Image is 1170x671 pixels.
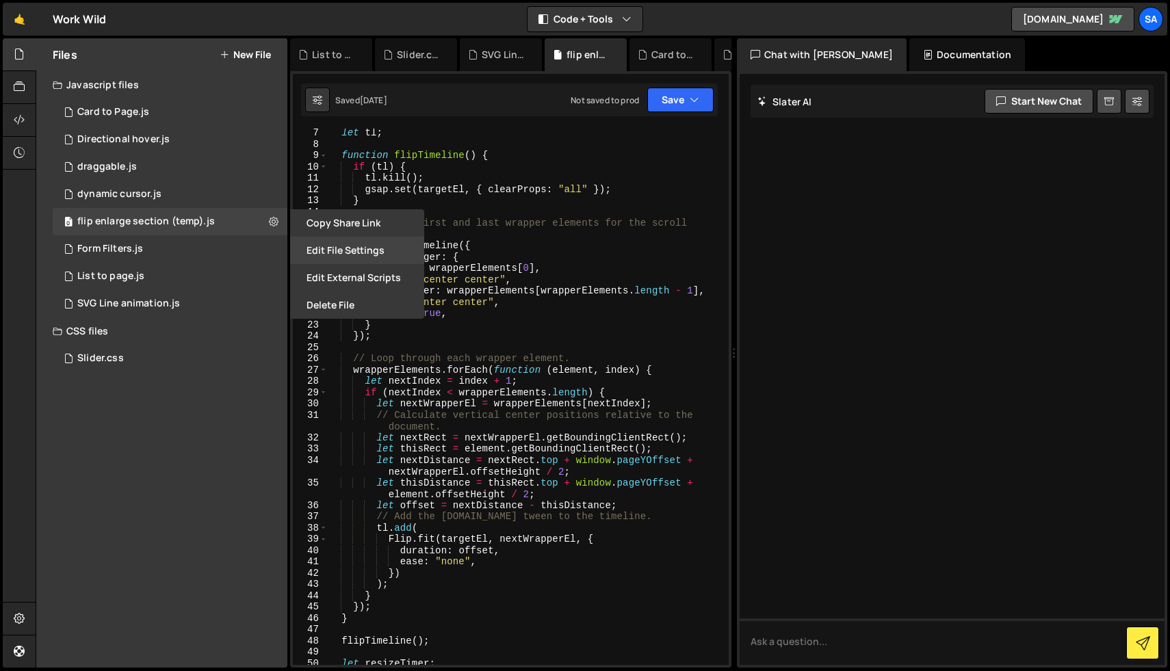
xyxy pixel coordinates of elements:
div: 16508/45807.js [53,290,287,317]
button: New File [220,49,271,60]
div: List to page.js [312,48,356,62]
div: Card to Page.js [651,48,695,62]
div: 39 [293,534,328,545]
div: 37 [293,511,328,523]
div: SVG Line animation.js [77,298,180,310]
div: flip enlarge section (temp).js [77,215,215,228]
div: dynamic cursor.js [77,188,161,200]
div: 41 [293,556,328,568]
div: 16508/44799.js [53,235,287,263]
div: 16508/45375.js [53,153,287,181]
div: 36 [293,500,328,512]
div: 48 [293,635,328,647]
button: Code + Tools [528,7,642,31]
div: Form Filters.js [77,243,143,255]
div: Documentation [909,38,1025,71]
div: [DATE] [360,94,387,106]
button: Delete File [290,291,424,319]
div: 50 [293,658,328,670]
div: 25 [293,342,328,354]
div: 47 [293,624,328,635]
div: Chat with [PERSON_NAME] [737,38,907,71]
div: 42 [293,568,328,579]
span: 0 [64,218,73,228]
div: 7 [293,127,328,139]
div: 24 [293,330,328,342]
div: 16508/45374.js [53,126,287,153]
div: Card to Page.js [77,106,149,118]
div: CSS files [36,317,287,345]
a: [DOMAIN_NAME] [1011,7,1134,31]
div: 9 [293,150,328,161]
div: 35 [293,477,328,500]
div: 33 [293,443,328,455]
div: 28 [293,376,328,387]
div: 34 [293,455,328,477]
div: 45 [293,601,328,613]
div: 49 [293,646,328,658]
div: 16508/45377.js [53,98,287,126]
div: 38 [293,523,328,534]
div: 10 [293,161,328,173]
div: SVG Line animation.js [482,48,525,62]
div: Javascript files [36,71,287,98]
div: 16508/45376.js [53,181,287,208]
div: 31 [293,410,328,432]
button: Edit External Scripts [290,264,424,291]
div: Work Wild [53,11,106,27]
h2: Slater AI [757,95,812,108]
div: 30 [293,398,328,410]
a: Sa [1139,7,1163,31]
div: Directional hover.js [77,133,170,146]
div: 44 [293,590,328,602]
div: 23 [293,319,328,331]
div: 16508/46297.js [53,263,287,290]
div: 27 [293,365,328,376]
div: 14 [293,207,328,218]
button: Start new chat [985,89,1093,114]
a: 🤙 [3,3,36,36]
h2: Files [53,47,77,62]
div: List to page.js [77,270,144,282]
div: 13 [293,195,328,207]
div: 26 [293,353,328,365]
button: Save [647,88,714,112]
div: flip enlarge section (temp).js [567,48,610,62]
div: 40 [293,545,328,557]
div: Slider.css [397,48,441,62]
div: Not saved to prod [571,94,639,106]
div: Saved [335,94,387,106]
div: Slider.css [77,352,124,365]
div: 16508/46211.css [53,345,287,372]
div: 8 [293,139,328,150]
div: flip enlarge section (temp).js [53,208,287,235]
button: Copy share link [290,209,424,237]
div: 46 [293,613,328,624]
div: 12 [293,184,328,196]
div: draggable.js [77,161,137,173]
div: 32 [293,432,328,444]
div: 11 [293,172,328,184]
div: 43 [293,579,328,590]
div: 29 [293,387,328,399]
button: Edit File Settings [290,237,424,264]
